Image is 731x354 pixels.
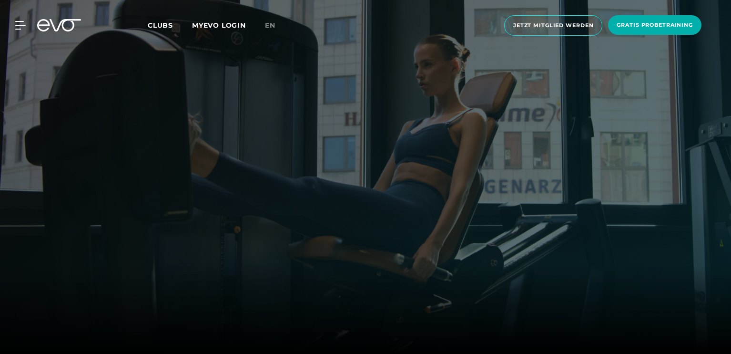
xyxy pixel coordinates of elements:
a: Clubs [148,21,192,30]
a: Jetzt Mitglied werden [501,15,605,36]
a: MYEVO LOGIN [192,21,246,30]
span: en [265,21,275,30]
span: Gratis Probetraining [617,21,693,29]
a: Gratis Probetraining [605,15,704,36]
span: Jetzt Mitglied werden [513,21,593,30]
span: Clubs [148,21,173,30]
a: en [265,20,287,31]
